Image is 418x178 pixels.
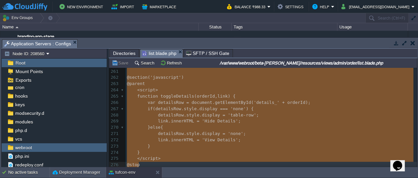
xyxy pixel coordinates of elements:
div: 276 [109,162,120,168]
div: 270 [109,124,120,131]
div: Stopped [199,31,232,49]
span: 'none' [228,131,243,136]
span: + [282,100,285,105]
button: Node ID: 208560 [4,51,46,57]
span: , [215,94,217,99]
button: New Environment [59,3,105,11]
div: Tags [232,23,337,31]
button: Settings [278,3,305,11]
span: 'table-row' [228,112,256,117]
span: > [155,87,158,92]
span: ; [238,118,241,123]
span: ) { [228,94,235,99]
span: style [186,112,199,117]
button: Search [134,60,156,66]
span: if [148,106,153,111]
span: = [197,118,199,123]
span: @section('javascript') [127,75,184,80]
span: = [186,100,189,105]
span: document [192,100,212,105]
button: Help [312,3,331,11]
span: else [150,125,160,130]
div: 262 [109,74,120,81]
button: Env Groups [2,13,35,22]
span: Directories [113,49,135,57]
img: AMDAwAAAACH5BAEAAAAALAAAAAABAAEAAAICRAEAOw== [0,31,6,49]
span: link [158,118,168,123]
span: detailsRow [158,100,184,105]
span: link [217,94,228,99]
span: @stop [127,162,140,167]
div: 269 [109,118,120,124]
a: hooks [14,93,29,99]
div: Name [1,23,198,31]
a: redeploy.conf [14,162,44,168]
div: 265 [109,93,120,100]
span: = [223,112,225,117]
span: script [142,156,158,161]
div: No active tasks [8,167,50,178]
span: style [186,131,199,136]
span: 'View Details' [202,137,238,142]
span: script [140,87,155,92]
span: ); [305,100,311,105]
span: 'Hide Details' [202,118,238,123]
span: innerHTML [171,137,194,142]
li: /var/www/webroot/beta-mason/resources/views/admin/order/list.blade.php [140,49,183,57]
span: . [212,100,215,105]
span: SFTP / SSH Gate [186,49,229,57]
span: display [202,112,220,117]
a: branding-app-stage [18,33,54,40]
span: detailsRow [158,131,184,136]
a: Exports [14,77,32,83]
span: detailsRow [158,112,184,117]
div: 0 / 38 [348,31,359,49]
span: Application Servers : Configs [4,40,71,48]
span: link [158,137,168,142]
a: Root [14,60,26,66]
a: php.ini [14,153,30,159]
a: webroot [14,145,33,151]
span: > [158,156,161,161]
span: . [184,131,186,136]
span: . [168,137,171,142]
button: Balance ₹988.33 [227,3,267,11]
div: Usage [338,23,407,31]
span: innerHTML [171,118,194,123]
span: detailsRow [155,106,181,111]
span: ) { [246,106,253,111]
span: . [181,106,184,111]
img: CloudJiffy [2,3,47,11]
button: [EMAIL_ADDRESS][DOMAIN_NAME] [341,3,411,11]
a: Mount Points [14,68,44,74]
img: AMDAwAAAACH5BAEAAAAALAAAAAABAAEAAAICRAEAOw== [16,26,19,28]
span: modsecurity.d [14,110,45,116]
a: vcs [14,136,23,142]
span: . [199,112,202,117]
button: tufcon-env [109,169,135,176]
span: === [220,106,228,111]
div: 275 [109,156,120,162]
iframe: chat widget [390,152,411,171]
span: ( [153,106,155,111]
a: php.d [14,127,28,133]
span: ; [256,112,259,117]
span: . [197,106,199,111]
span: display [202,131,220,136]
span: keys [14,102,26,108]
span: @parent [127,81,145,86]
span: < [137,87,140,92]
span: style [184,106,197,111]
span: . [168,118,171,123]
a: modules [14,119,34,125]
span: getElementById [215,100,251,105]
